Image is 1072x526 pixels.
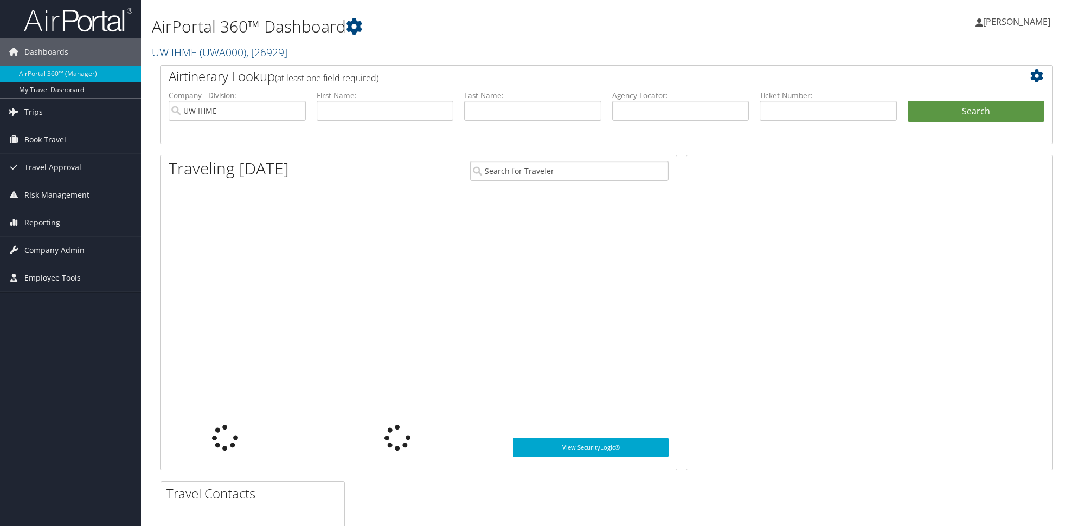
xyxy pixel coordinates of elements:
[24,237,85,264] span: Company Admin
[24,209,60,236] span: Reporting
[24,126,66,153] span: Book Travel
[24,181,89,209] span: Risk Management
[169,157,289,180] h1: Traveling [DATE]
[908,101,1045,122] button: Search
[470,161,669,181] input: Search for Traveler
[152,45,287,60] a: UW IHME
[200,45,246,60] span: ( UWA000 )
[513,438,669,457] a: View SecurityLogic®
[169,67,970,86] h2: Airtinerary Lookup
[24,38,68,66] span: Dashboards
[152,15,758,38] h1: AirPortal 360™ Dashboard
[24,264,81,291] span: Employee Tools
[24,154,81,181] span: Travel Approval
[612,90,749,101] label: Agency Locator:
[975,5,1061,38] a: [PERSON_NAME]
[760,90,897,101] label: Ticket Number:
[983,16,1050,28] span: [PERSON_NAME]
[24,99,43,126] span: Trips
[317,90,454,101] label: First Name:
[464,90,601,101] label: Last Name:
[246,45,287,60] span: , [ 26929 ]
[24,7,132,33] img: airportal-logo.png
[166,484,344,503] h2: Travel Contacts
[275,72,378,84] span: (at least one field required)
[169,90,306,101] label: Company - Division:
